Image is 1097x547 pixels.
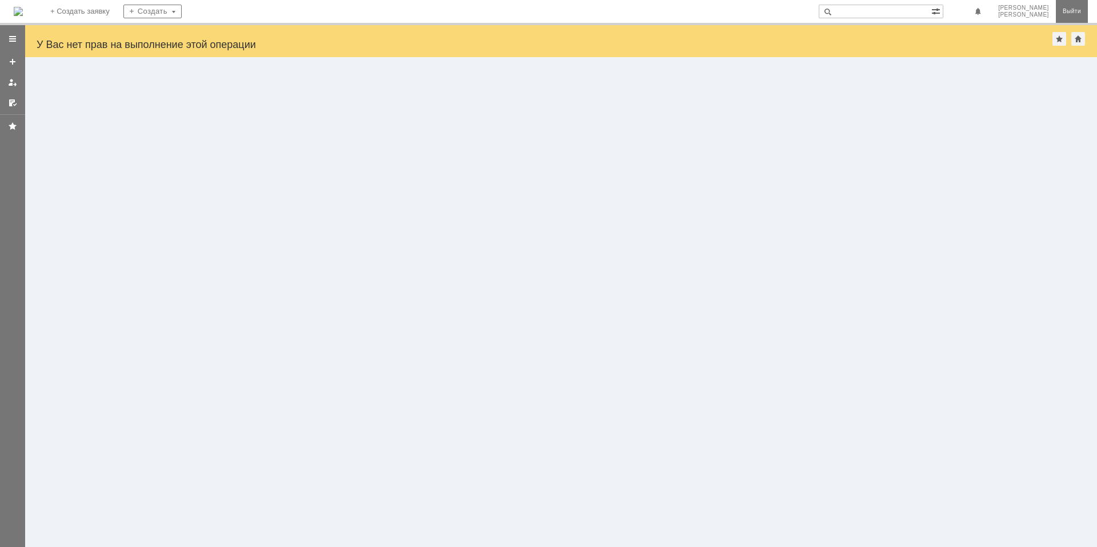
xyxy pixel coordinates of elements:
[1071,32,1085,46] div: Сделать домашней страницей
[14,7,23,16] a: Перейти на домашнюю страницу
[14,7,23,16] img: logo
[1052,32,1066,46] div: Добавить в избранное
[931,5,943,16] span: Расширенный поиск
[3,53,22,71] a: Создать заявку
[998,11,1049,18] span: [PERSON_NAME]
[3,73,22,91] a: Мои заявки
[37,39,1052,50] div: У Вас нет прав на выполнение этой операции
[3,94,22,112] a: Мои согласования
[998,5,1049,11] span: [PERSON_NAME]
[123,5,182,18] div: Создать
